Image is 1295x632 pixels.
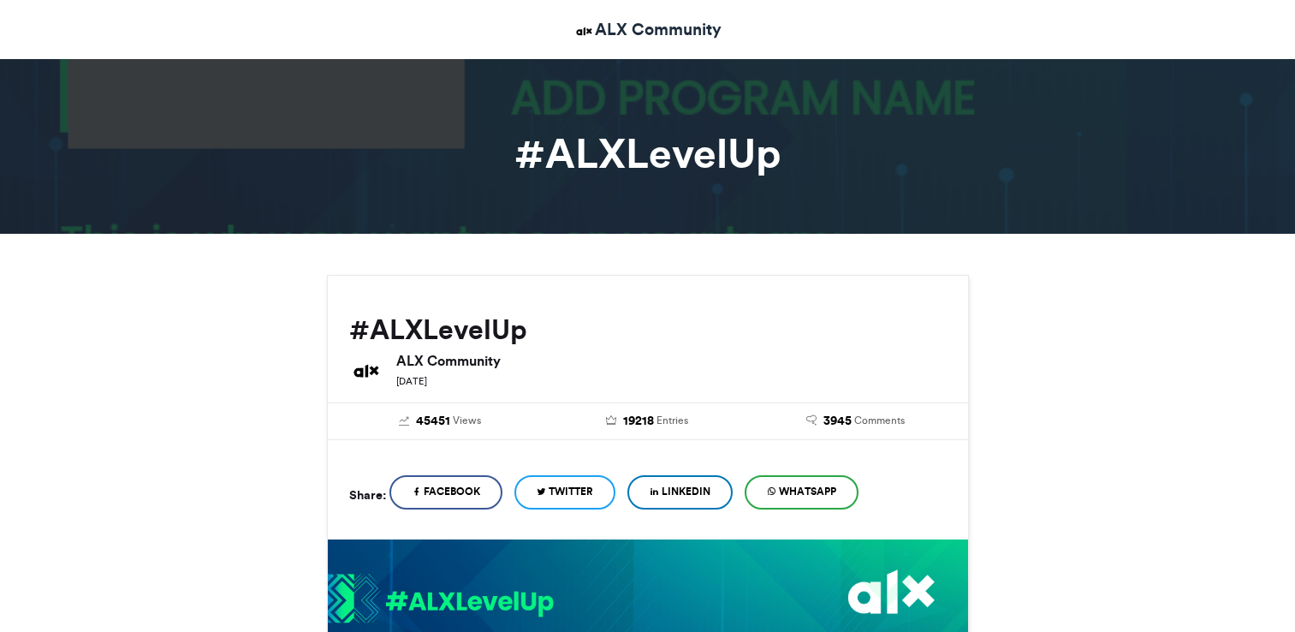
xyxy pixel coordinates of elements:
[328,573,554,628] img: 1721821317.056-e66095c2f9b7be57613cf5c749b4708f54720bc2.png
[656,413,688,428] span: Entries
[396,354,947,367] h6: ALX Community
[556,412,739,431] a: 19218 Entries
[623,412,654,431] span: 19218
[549,484,593,499] span: Twitter
[416,412,450,431] span: 45451
[396,375,427,387] small: [DATE]
[453,413,481,428] span: Views
[514,475,615,510] a: Twitter
[389,475,502,510] a: Facebook
[573,17,722,42] a: ALX Community
[349,354,383,388] img: ALX Community
[349,412,532,431] a: 45451 Views
[349,314,947,345] h2: #ALXLevelUp
[173,133,1123,174] h1: #ALXLevelUp
[627,475,733,510] a: LinkedIn
[823,412,852,431] span: 3945
[779,484,836,499] span: WhatsApp
[662,484,710,499] span: LinkedIn
[573,21,595,42] img: ALX Community
[764,412,947,431] a: 3945 Comments
[424,484,480,499] span: Facebook
[854,413,905,428] span: Comments
[349,484,386,506] h5: Share:
[745,475,858,510] a: WhatsApp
